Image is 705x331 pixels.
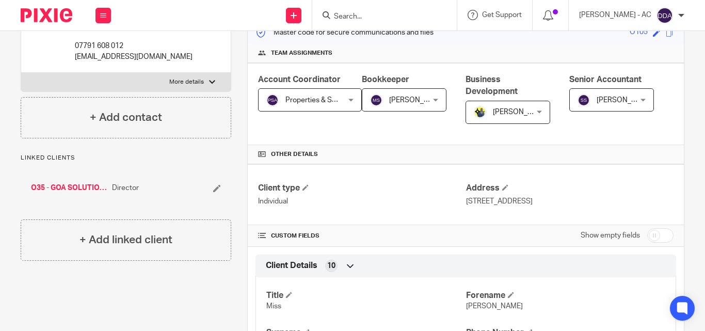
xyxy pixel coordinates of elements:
[630,27,648,39] div: O105
[31,183,107,193] a: O35 - GOA SOLUTIONS LTD
[21,8,72,22] img: Pixie
[255,27,434,38] p: Master code for secure communications and files
[327,261,335,271] span: 10
[466,183,674,194] h4: Address
[466,196,674,207] p: [STREET_ADDRESS]
[258,196,466,207] p: Individual
[79,232,172,248] h4: + Add linked client
[569,75,642,84] span: Senior Accountant
[466,75,518,96] span: Business Development
[258,183,466,194] h4: Client type
[266,94,279,106] img: svg%3E
[271,49,332,57] span: Team assignments
[466,303,523,310] span: [PERSON_NAME]
[266,290,466,301] h4: Title
[112,183,139,193] span: Director
[333,12,426,22] input: Search
[362,75,409,84] span: Bookkeeper
[266,303,281,310] span: Miss
[21,154,231,162] p: Linked clients
[482,11,522,19] span: Get Support
[75,52,195,62] p: [EMAIL_ADDRESS][DOMAIN_NAME]
[258,232,466,240] h4: CUSTOM FIELDS
[370,94,382,106] img: svg%3E
[75,41,195,51] p: 07791 608 012
[597,97,653,104] span: [PERSON_NAME]
[90,109,162,125] h4: + Add contact
[493,108,550,116] span: [PERSON_NAME]
[581,230,640,241] label: Show empty fields
[271,150,318,159] span: Other details
[474,106,486,118] img: Dennis-Starbridge.jpg
[258,75,341,84] span: Account Coordinator
[466,290,665,301] h4: Forename
[389,97,446,104] span: [PERSON_NAME]
[579,10,651,20] p: [PERSON_NAME] - AC
[285,97,361,104] span: Properties & SMEs - AC
[578,94,590,106] img: svg%3E
[656,7,673,24] img: svg%3E
[266,260,317,271] span: Client Details
[169,78,204,86] p: More details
